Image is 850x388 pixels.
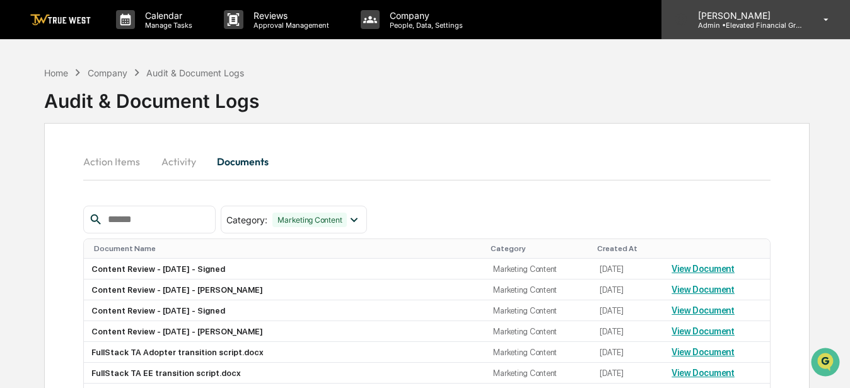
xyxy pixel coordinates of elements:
[84,300,486,321] td: Content Review - [DATE] - Signed
[91,160,102,170] div: 🗄️
[146,68,244,78] div: Audit & Document Logs
[135,21,199,30] p: Manage Tasks
[83,146,150,177] button: Action Items
[688,21,805,30] p: Admin • Elevated Financial Group
[486,259,592,279] td: Marketing Content
[486,363,592,384] td: Marketing Content
[44,79,259,112] div: Audit & Document Logs
[84,279,486,300] td: Content Review - [DATE] - [PERSON_NAME]
[592,363,664,384] td: [DATE]
[13,184,23,194] div: 🔎
[13,160,23,170] div: 🖐️
[672,305,735,315] a: View Document
[135,10,199,21] p: Calendar
[86,154,161,177] a: 🗄️Attestations
[672,264,735,274] a: View Document
[84,342,486,363] td: FullStack TA Adopter transition script.docx
[30,14,91,26] img: logo
[243,10,335,21] p: Reviews
[486,300,592,321] td: Marketing Content
[486,279,592,300] td: Marketing Content
[207,146,279,177] button: Documents
[104,159,156,172] span: Attestations
[83,146,771,177] div: secondary tabs example
[84,321,486,342] td: Content Review - [DATE] - [PERSON_NAME]
[672,326,735,336] a: View Document
[592,259,664,279] td: [DATE]
[214,100,230,115] button: Start new chat
[8,154,86,177] a: 🖐️Preclearance
[810,346,844,380] iframe: Open customer support
[84,259,486,279] td: Content Review - [DATE] - Signed
[13,97,35,119] img: 1746055101610-c473b297-6a78-478c-a979-82029cc54cd1
[89,213,153,223] a: Powered byPylon
[672,368,735,378] a: View Document
[597,244,659,253] div: Created At
[13,26,230,47] p: How can we help?
[25,159,81,172] span: Preclearance
[592,342,664,363] td: [DATE]
[25,183,79,196] span: Data Lookup
[688,10,805,21] p: [PERSON_NAME]
[43,97,207,109] div: Start new chat
[150,146,207,177] button: Activity
[226,215,267,225] span: Category :
[486,342,592,363] td: Marketing Content
[592,321,664,342] td: [DATE]
[491,244,587,253] div: Category
[8,178,84,201] a: 🔎Data Lookup
[486,321,592,342] td: Marketing Content
[592,300,664,321] td: [DATE]
[592,279,664,300] td: [DATE]
[243,21,335,30] p: Approval Management
[672,347,735,357] a: View Document
[272,213,347,227] div: Marketing Content
[84,363,486,384] td: FullStack TA EE transition script.docx
[380,10,469,21] p: Company
[44,68,68,78] div: Home
[94,244,480,253] div: Document Name
[125,214,153,223] span: Pylon
[88,68,127,78] div: Company
[43,109,160,119] div: We're available if you need us!
[380,21,469,30] p: People, Data, Settings
[672,285,735,295] a: View Document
